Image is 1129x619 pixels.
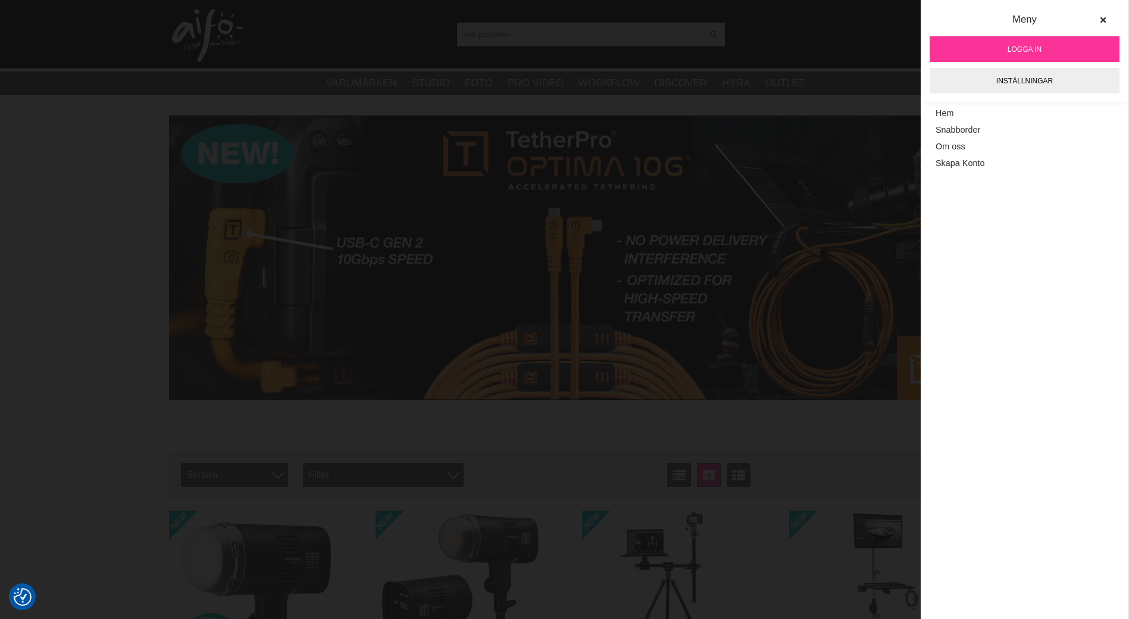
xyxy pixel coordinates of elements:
a: Logga in [930,36,1119,62]
a: Hem [936,105,1114,122]
a: Outlet [765,76,805,91]
a: Workflow [578,76,639,91]
div: Filter [303,463,464,487]
a: Utökad listvisning [727,463,750,487]
a: Hyra [722,76,750,91]
div: Meny [939,12,1111,36]
a: Discover [654,76,707,91]
span: Logga in [1008,44,1042,55]
a: Studio [412,76,450,91]
a: Pro Video [508,76,564,91]
button: Samtyckesinställningar [14,586,32,608]
a: Om oss [936,139,1114,155]
img: logo.png [172,9,243,62]
a: Inställningar [930,68,1119,93]
a: Snabborder [936,122,1114,139]
a: Foto [465,76,493,91]
input: Sök produkter ... [457,25,703,43]
a: Fönstervisning [697,463,721,487]
span: Sortera [181,463,288,487]
a: Varumärken [326,76,397,91]
img: Annons:001 banner-header-tpoptima1390x500.jpg [169,115,961,400]
img: Revisit consent button [14,588,32,606]
a: Listvisning [667,463,691,487]
a: Skapa Konto [936,155,1114,172]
